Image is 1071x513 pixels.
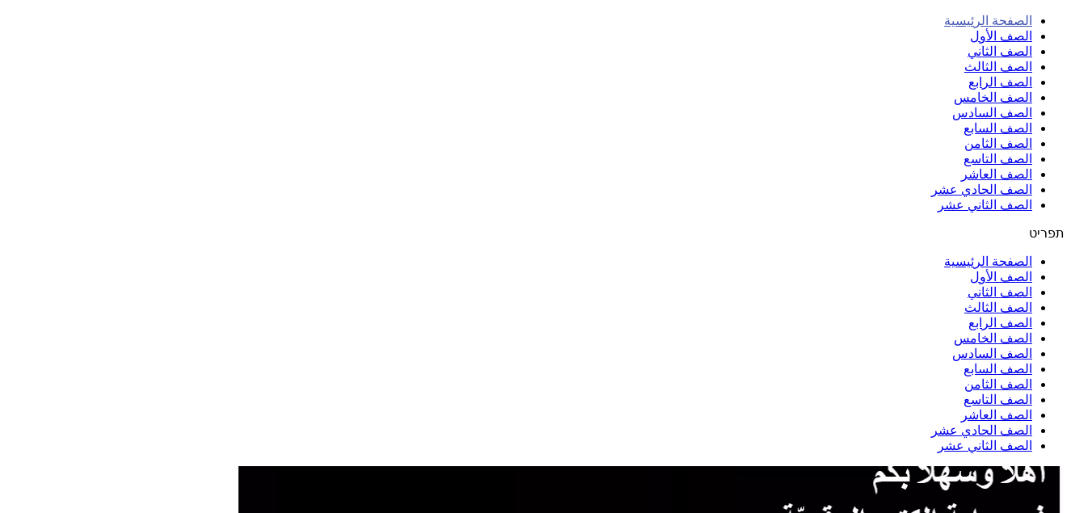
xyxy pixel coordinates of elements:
a: الصف الثامن [964,137,1032,150]
a: الصف العاشر [961,167,1032,181]
a: الصف التاسع [963,393,1032,406]
a: الصفحة الرئيسية [944,254,1032,268]
a: الصف الحادي عشر [931,183,1032,196]
a: الصف الأول [970,29,1032,43]
a: الصف الثاني [968,44,1032,58]
a: الصف السادس [952,106,1032,120]
a: الصف الخامس [954,331,1032,345]
a: الصف الثالث [964,60,1032,74]
a: الصف الثاني [968,285,1032,299]
a: الصف الأول [970,270,1032,284]
a: الصف الرابع [968,75,1032,89]
a: الصفحة الرئيسية [944,14,1032,27]
a: الصف السابع [963,121,1032,135]
a: الصف الحادي عشر [931,423,1032,437]
span: תפריט [1029,226,1065,240]
a: الصف الثاني عشر [938,198,1032,212]
a: الصف الرابع [968,316,1032,330]
a: الصف الثاني عشر [938,439,1032,452]
div: כפתור פתיחת תפריט [129,225,1065,241]
a: الصف الثالث [964,301,1032,314]
a: الصف التاسع [963,152,1032,166]
a: الصف العاشر [961,408,1032,422]
a: الصف الخامس [954,90,1032,104]
a: الصف السابع [963,362,1032,376]
a: الصف الثامن [964,377,1032,391]
a: الصف السادس [952,347,1032,360]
